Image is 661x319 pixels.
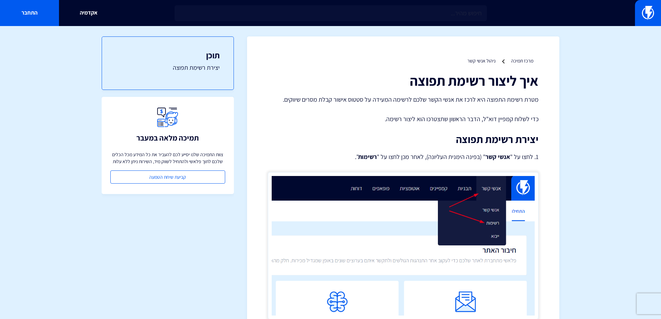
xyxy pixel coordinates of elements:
p: מטרת רשימת התפוצה היא לרכז את אנשי הקשר שלכם לרשימה המעידה על סטטוס אישור קבלת מסרים שיווקים. [268,95,539,104]
h2: יצירת רשימת תפוצה [268,134,539,145]
strong: רשימות [358,153,377,161]
h1: איך ליצור רשימת תפוצה [268,73,539,88]
h3: תוכן [116,51,220,60]
a: יצירת רשימת תפוצה [116,63,220,72]
a: קביעת שיחת הטמעה [110,170,225,184]
a: ניהול אנשי קשר [467,58,495,64]
p: צוות התמיכה שלנו יסייע לכם להעביר את כל המידע מכל הכלים שלכם לתוך פלאשי ולהתחיל לשווק מיד, השירות... [110,151,225,165]
a: מרכז תמיכה [511,58,533,64]
p: כדי לשלוח קמפיין דוא"ל, הדבר הראשון שתצטרכו הוא ליצור רשימה. [268,115,539,124]
input: חיפוש מהיר... [175,5,487,21]
p: 1. לחצו על " " (בפינה הימנית העליונה), לאחר מכן לחצו על " ". [268,152,539,162]
strong: אנשי קשר [485,153,510,161]
h3: תמיכה מלאה במעבר [136,134,199,142]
